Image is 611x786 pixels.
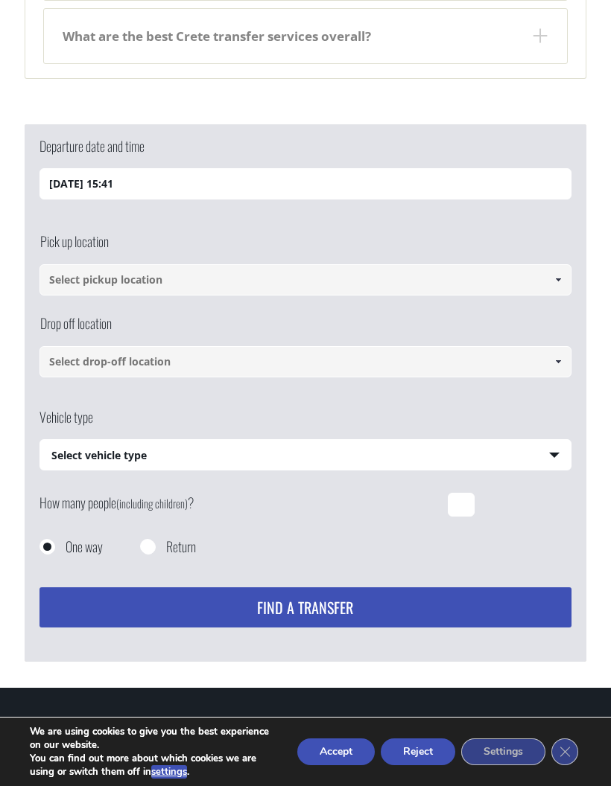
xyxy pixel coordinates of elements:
[39,587,572,627] button: Find a transfer
[461,738,545,765] button: Settings
[39,264,572,295] input: Select pickup location
[151,765,187,779] button: settings
[39,232,109,264] label: Pick up location
[166,539,196,554] label: Return
[66,539,103,554] label: One way
[39,346,572,377] input: Select drop-off location
[39,314,112,346] label: Drop off location
[30,752,276,779] p: You can find out more about which cookies we are using or switch them off in .
[381,738,455,765] button: Reject
[551,738,578,765] button: Close GDPR Cookie Banner
[297,738,375,765] button: Accept
[44,9,567,63] dt: What are the best Crete transfer services overall?
[40,440,571,471] span: Select vehicle type
[39,493,439,512] label: How many people ?
[39,408,93,440] label: Vehicle type
[39,137,145,169] label: Departure date and time
[116,495,188,511] small: (including children)
[30,725,276,752] p: We are using cookies to give you the best experience on our website.
[546,346,571,377] a: Show All Items
[546,264,571,295] a: Show All Items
